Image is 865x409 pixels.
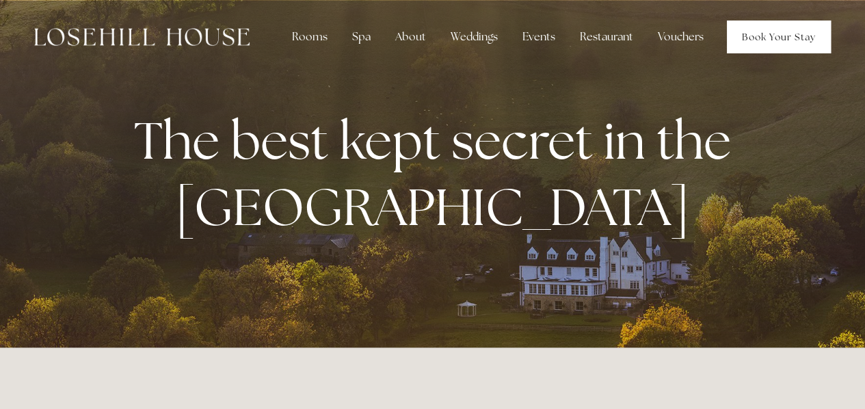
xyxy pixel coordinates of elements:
[384,23,437,51] div: About
[134,107,742,241] strong: The best kept secret in the [GEOGRAPHIC_DATA]
[647,23,715,51] a: Vouchers
[440,23,509,51] div: Weddings
[34,28,250,46] img: Losehill House
[281,23,338,51] div: Rooms
[727,21,831,53] a: Book Your Stay
[511,23,566,51] div: Events
[341,23,382,51] div: Spa
[569,23,644,51] div: Restaurant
